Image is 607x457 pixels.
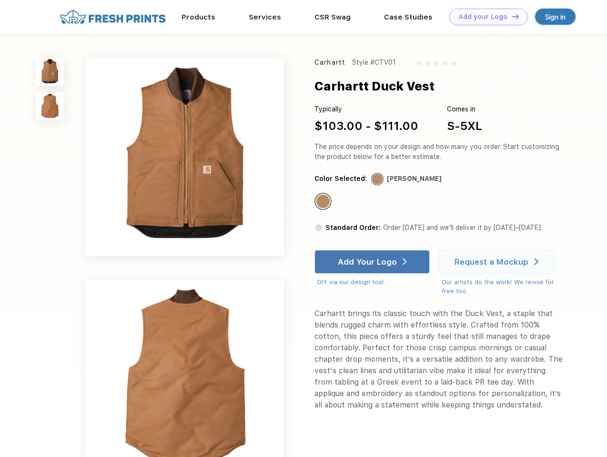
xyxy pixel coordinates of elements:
span: Standard Order: [325,224,381,231]
img: gray_star.svg [416,60,422,66]
div: DIY via our design tool. [317,278,430,287]
div: Carhartt Brown [316,195,330,208]
div: Carhartt Duck Vest [314,77,435,95]
img: func=resize&h=640 [86,58,284,256]
div: Our artists do the work! We revise for free too. [442,278,563,296]
div: $103.00 - $111.00 [314,118,418,135]
div: Add your Logo [458,13,507,21]
div: Carhartt brings its classic touch with the Duck Vest, a staple that blends rugged charm with effo... [314,308,563,411]
img: standard order [314,223,323,232]
img: DT [512,14,519,19]
img: white arrow [403,258,407,265]
img: fo%20logo%202.webp [57,9,169,25]
img: func=resize&h=100 [36,58,64,86]
div: The price depends on your design and how many you order. Start customizing the product below for ... [314,142,563,162]
div: Carhartt [314,58,345,68]
a: Products [182,13,215,21]
img: func=resize&h=100 [36,92,64,120]
div: Color Selected: [314,174,367,184]
div: Style #CTV01 [352,58,396,68]
div: Request a Mockup [455,257,528,267]
a: Sign in [535,9,576,25]
img: gray_star.svg [434,60,439,66]
div: S-5XL [447,118,482,135]
div: Typically [314,104,418,114]
img: gray_star.svg [442,60,448,66]
img: gray_star.svg [425,60,431,66]
div: [PERSON_NAME] [387,174,442,184]
span: Order [DATE] and we’ll deliver it by [DATE]–[DATE]. [383,224,542,231]
div: Sign in [545,11,566,22]
img: white arrow [534,258,538,265]
div: Add Your Logo [338,257,397,267]
div: Comes in [447,104,482,114]
img: gray_star.svg [451,60,457,66]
